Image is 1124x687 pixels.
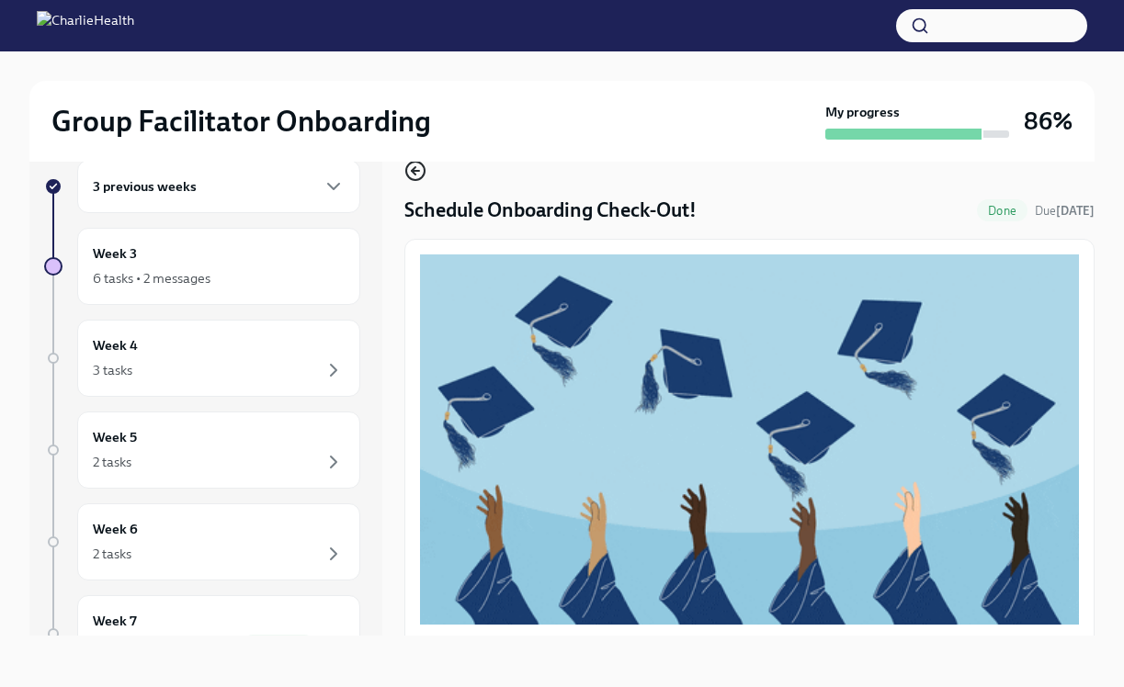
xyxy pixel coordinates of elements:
[93,176,197,197] h6: 3 previous weeks
[93,611,137,631] h6: Week 7
[93,335,138,355] h6: Week 4
[1024,105,1073,138] h3: 86%
[44,595,360,672] a: Week 7
[93,453,131,471] div: 2 tasks
[1035,202,1095,220] span: August 30th, 2025 09:00
[37,11,134,40] img: CharlieHealth
[420,254,1079,625] button: Zoom image
[977,204,1027,218] span: Done
[93,269,210,287] div: 6 tasks • 2 messages
[1035,204,1095,218] span: Due
[44,411,360,489] a: Week 52 tasks
[51,103,431,140] h2: Group Facilitator Onboarding
[93,361,132,379] div: 3 tasks
[44,320,360,397] a: Week 43 tasks
[1056,204,1095,218] strong: [DATE]
[93,545,131,563] div: 2 tasks
[825,103,900,121] strong: My progress
[93,427,137,447] h6: Week 5
[93,519,138,539] h6: Week 6
[77,160,360,213] div: 3 previous weeks
[44,228,360,305] a: Week 36 tasks • 2 messages
[44,503,360,580] a: Week 62 tasks
[404,197,697,224] h4: Schedule Onboarding Check-Out!
[93,243,137,264] h6: Week 3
